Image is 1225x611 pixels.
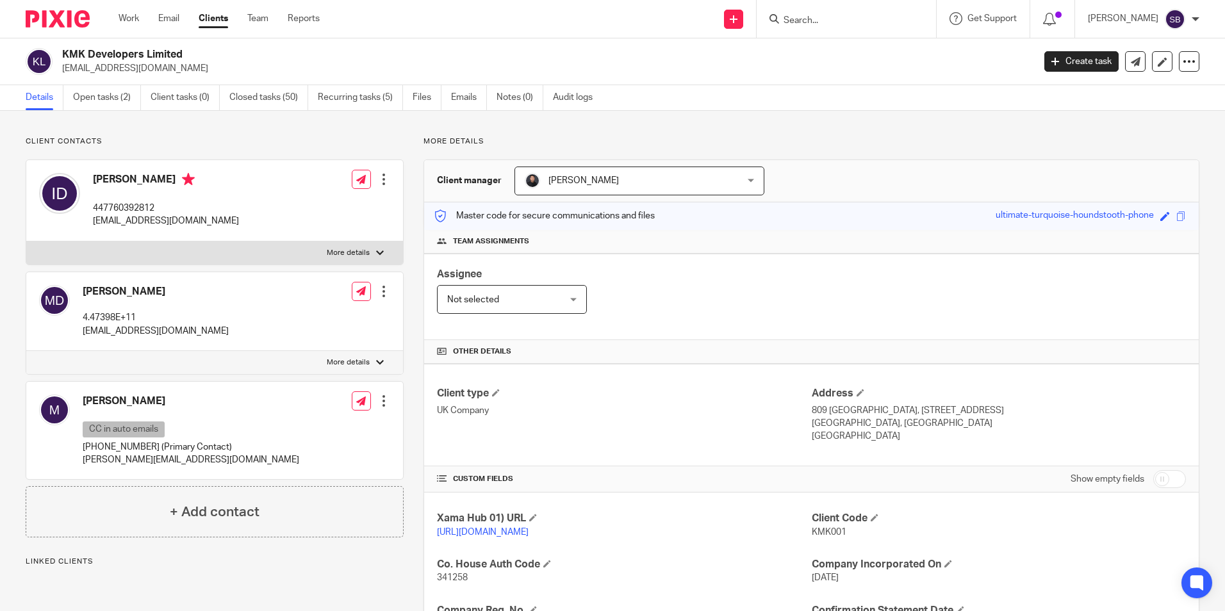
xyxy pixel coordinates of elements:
p: Master code for secure communications and files [434,209,655,222]
h4: Co. House Auth Code [437,558,811,571]
h4: Address [812,387,1186,400]
span: Get Support [967,14,1017,23]
h4: [PERSON_NAME] [83,395,299,408]
a: Recurring tasks (5) [318,85,403,110]
p: CC in auto emails [83,421,165,437]
a: Files [413,85,441,110]
p: [EMAIL_ADDRESS][DOMAIN_NAME] [93,215,239,227]
img: svg%3E [39,173,80,214]
span: Team assignments [453,236,529,247]
a: Audit logs [553,85,602,110]
a: Work [119,12,139,25]
h4: CUSTOM FIELDS [437,474,811,484]
h3: Client manager [437,174,502,187]
p: More details [327,248,370,258]
img: My%20Photo.jpg [525,173,540,188]
a: Details [26,85,63,110]
p: [GEOGRAPHIC_DATA], [GEOGRAPHIC_DATA] [812,417,1186,430]
a: Reports [288,12,320,25]
p: Linked clients [26,557,404,567]
img: svg%3E [39,395,70,425]
p: [PERSON_NAME] [1088,12,1158,25]
h4: Company Incorporated On [812,558,1186,571]
p: More details [423,136,1199,147]
p: [EMAIL_ADDRESS][DOMAIN_NAME] [62,62,1025,75]
p: 447760392812 [93,202,239,215]
h4: Xama Hub 01) URL [437,512,811,525]
h4: Client Code [812,512,1186,525]
h4: Client type [437,387,811,400]
img: svg%3E [1165,9,1185,29]
span: [PERSON_NAME] [548,176,619,185]
p: 4.47398E+11 [83,311,229,324]
span: [DATE] [812,573,839,582]
i: Primary [182,173,195,186]
input: Search [782,15,898,27]
a: Create task [1044,51,1119,72]
p: More details [327,357,370,368]
p: 809 [GEOGRAPHIC_DATA], [STREET_ADDRESS] [812,404,1186,417]
span: Assignee [437,269,482,279]
a: Notes (0) [497,85,543,110]
span: Other details [453,346,511,357]
h2: KMK Developers Limited [62,48,832,61]
span: 341258 [437,573,468,582]
img: svg%3E [39,285,70,316]
p: [EMAIL_ADDRESS][DOMAIN_NAME] [83,325,229,338]
a: Email [158,12,179,25]
label: Show empty fields [1071,473,1144,485]
a: [URL][DOMAIN_NAME] [437,528,529,537]
a: Open tasks (2) [73,85,141,110]
h4: + Add contact [170,502,259,522]
div: ultimate-turquoise-houndstooth-phone [996,209,1154,224]
span: KMK001 [812,528,846,537]
a: Team [247,12,268,25]
h4: [PERSON_NAME] [93,173,239,189]
a: Client tasks (0) [151,85,220,110]
img: Pixie [26,10,90,28]
a: Emails [451,85,487,110]
p: [GEOGRAPHIC_DATA] [812,430,1186,443]
h4: [PERSON_NAME] [83,285,229,298]
p: [PHONE_NUMBER] (Primary Contact) [83,441,299,453]
p: Client contacts [26,136,404,147]
p: UK Company [437,404,811,417]
img: svg%3E [26,48,53,75]
p: [PERSON_NAME][EMAIL_ADDRESS][DOMAIN_NAME] [83,453,299,466]
a: Closed tasks (50) [229,85,308,110]
span: Not selected [447,295,499,304]
a: Clients [199,12,228,25]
